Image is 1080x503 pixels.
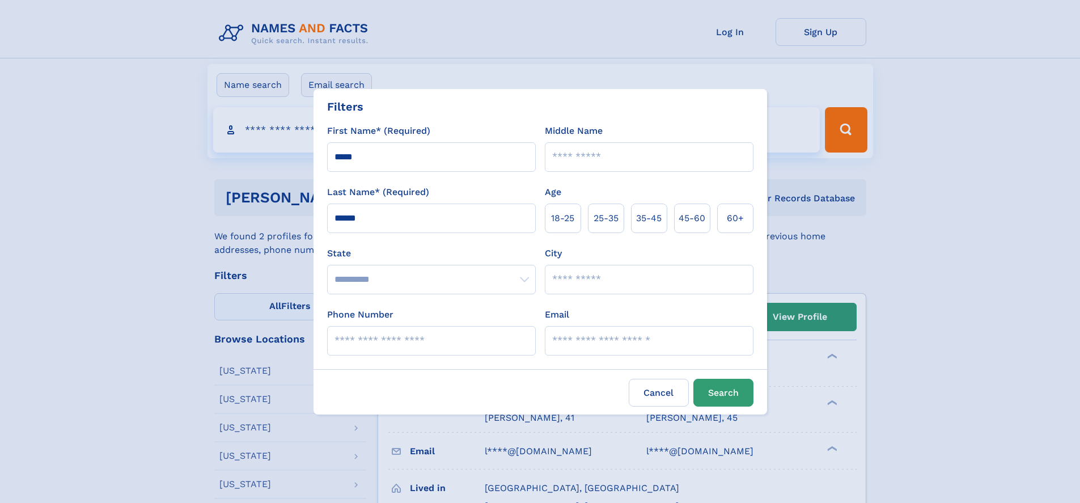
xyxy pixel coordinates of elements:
[727,212,744,225] span: 60+
[679,212,705,225] span: 45‑60
[594,212,619,225] span: 25‑35
[327,124,430,138] label: First Name* (Required)
[693,379,753,407] button: Search
[545,247,562,260] label: City
[327,308,393,322] label: Phone Number
[636,212,662,225] span: 35‑45
[551,212,574,225] span: 18‑25
[545,308,569,322] label: Email
[327,247,536,260] label: State
[327,98,363,115] div: Filters
[545,185,561,199] label: Age
[545,124,603,138] label: Middle Name
[629,379,689,407] label: Cancel
[327,185,429,199] label: Last Name* (Required)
